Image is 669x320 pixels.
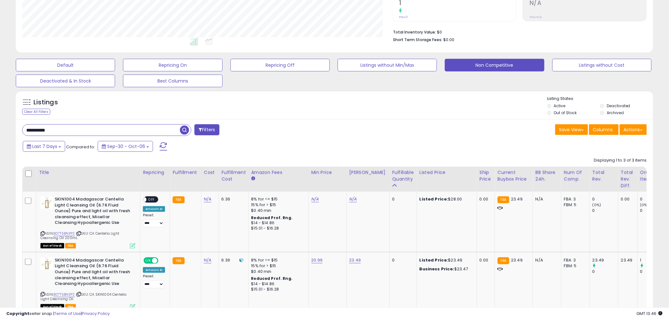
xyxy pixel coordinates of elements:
[34,98,58,107] h5: Listings
[251,226,304,231] div: $15.01 - $16.28
[40,243,64,249] span: All listings that are currently out of stock and unavailable for purchase on Amazon
[204,196,212,202] a: N/A
[349,196,357,202] a: N/A
[66,144,95,150] span: Compared to:
[98,141,153,152] button: Sep-30 - Oct-06
[143,213,165,227] div: Preset:
[349,169,387,176] div: [PERSON_NAME]
[82,311,110,317] a: Privacy Policy
[593,126,613,133] span: Columns
[53,292,75,297] a: B07T5BN3P2
[65,243,76,249] span: FBA
[311,196,319,202] a: N/A
[392,196,412,202] div: 0
[592,208,618,213] div: 0
[554,103,566,108] label: Active
[23,141,65,152] button: Last 7 Days
[157,258,168,263] span: OFF
[173,169,198,176] div: Fulfillment
[420,266,472,272] div: $23.47
[640,196,666,202] div: 0
[251,176,255,182] small: Amazon Fees.
[349,257,361,263] a: 23.49
[547,96,653,102] p: Listing States:
[640,257,666,263] div: 1
[640,202,649,207] small: (0%)
[564,257,585,263] div: FBA: 3
[40,257,53,270] img: 31aW7hCdWrL._SL40_.jpg
[480,257,490,263] div: 0.00
[564,169,587,182] div: Num of Comp.
[592,257,618,263] div: 23.49
[536,196,556,202] div: N/A
[392,169,414,182] div: Fulfillable Quantity
[420,257,472,263] div: $23.49
[554,110,577,115] label: Out of Stock
[204,257,212,263] a: N/A
[251,257,304,263] div: 8% for <= $15
[311,257,323,263] a: 20.99
[251,269,304,274] div: $0.40 min
[55,196,132,227] b: SKIN1004 Madagascar Centella Light Cleansing Oil (6.76 Fluid Ounce) Pure and light oil with fresh...
[498,257,509,264] small: FBA
[393,28,642,35] li: $0
[338,59,437,71] button: Listings without Min/Max
[251,287,304,292] div: $15.01 - $16.28
[511,196,523,202] span: 23.49
[251,208,304,213] div: $0.40 min
[564,196,585,202] div: FBA: 3
[607,103,630,108] label: Deactivated
[39,169,138,176] div: Title
[40,196,53,209] img: 31aW7hCdWrL._SL40_.jpg
[552,59,652,71] button: Listings without Cost
[607,110,624,115] label: Archived
[123,75,222,87] button: Best Columns
[445,59,544,71] button: Non Competitive
[592,196,618,202] div: 0
[392,257,412,263] div: 0
[32,143,57,150] span: Last 7 Days
[555,124,588,135] button: Save View
[536,257,556,263] div: N/A
[251,281,304,287] div: $14 - $14.86
[143,267,165,273] div: Amazon AI
[222,169,246,182] div: Fulfillment Cost
[6,311,110,317] div: seller snap | |
[640,208,666,213] div: 0
[251,220,304,226] div: $14 - $14.86
[480,169,492,182] div: Ship Price
[420,257,448,263] b: Listed Price:
[420,196,472,202] div: $28.00
[54,311,81,317] a: Terms of Use
[621,257,633,263] div: 23.49
[420,169,474,176] div: Listed Price
[173,196,184,203] small: FBA
[251,276,293,281] b: Reduced Prof. Rng.
[144,258,152,263] span: ON
[480,196,490,202] div: 0.00
[143,169,167,176] div: Repricing
[420,266,454,272] b: Business Price:
[6,311,29,317] strong: Copyright
[194,124,219,135] button: Filters
[511,257,523,263] span: 23.49
[143,274,165,288] div: Preset:
[16,59,115,71] button: Default
[640,169,663,182] div: Ordered Items
[536,169,559,182] div: BB Share 24h.
[55,257,132,288] b: SKIN1004 Madagascar Centella Light Cleansing Oil (6.76 Fluid Ounce) Pure and light oil with fresh...
[251,215,293,220] b: Reduced Prof. Rng.
[592,269,618,274] div: 0
[589,124,619,135] button: Columns
[53,231,75,236] a: B07T5BN3P2
[399,15,408,19] small: Prev: 0
[222,196,244,202] div: 6.36
[146,197,157,202] span: OFF
[204,169,216,176] div: Cost
[16,75,115,87] button: Deactivated & In Stock
[637,311,663,317] span: 2025-10-14 13:46 GMT
[40,292,127,301] span: | SKU: CA SKIN1004 Centella Light Cleansing Oil
[640,269,666,274] div: 0
[222,257,244,263] div: 6.36
[251,263,304,269] div: 15% for > $15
